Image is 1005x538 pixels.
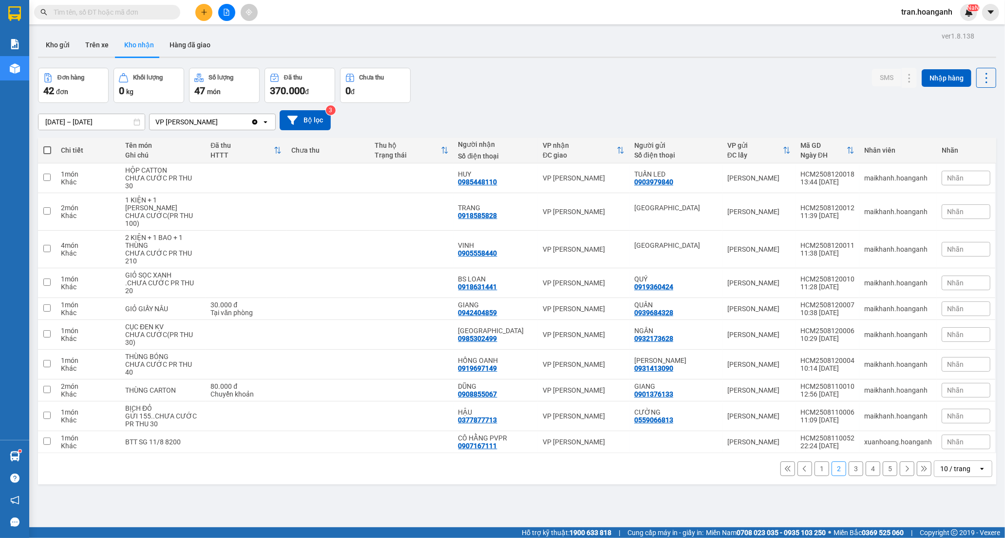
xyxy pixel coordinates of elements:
svg: Clear value [251,118,259,126]
span: Nhãn [947,174,964,182]
div: Nhân viên [864,146,932,154]
div: VP nhận [543,141,617,149]
svg: open [978,465,986,473]
div: GIANG [458,301,533,309]
div: HTTT [210,151,274,159]
div: Chưa thu [360,74,384,81]
div: 11:38 [DATE] [800,249,854,257]
div: 13:44 [DATE] [800,178,854,186]
div: VP gửi [727,141,783,149]
div: Khác [61,442,115,450]
button: Hàng đã giao [162,33,218,57]
input: Select a date range. [38,114,145,130]
div: Khối lượng [133,74,163,81]
div: HCM2508120004 [800,357,854,364]
div: TRANG [458,204,533,212]
div: Thu hộ [375,141,440,149]
div: Chưa thu [291,146,365,154]
span: kg [126,88,133,96]
img: icon-new-feature [965,8,973,17]
div: maikhanh.hoanganh [864,208,932,216]
div: Nhãn [942,146,990,154]
div: 22:24 [DATE] [800,442,854,450]
img: solution-icon [10,39,20,49]
div: Khác [61,249,115,257]
div: VP [PERSON_NAME] [543,331,625,339]
div: GIANG [634,382,718,390]
div: MILANO [634,204,718,212]
div: HCM2508120018 [800,170,854,178]
span: Nhãn [947,245,964,253]
span: message [10,518,19,527]
div: 10:38 [DATE] [800,309,854,317]
span: ⚪️ [828,531,831,535]
div: Ghi chú [125,151,201,159]
div: VP [PERSON_NAME] [543,174,625,182]
div: THÙNG CARTON [125,386,201,394]
div: Số lượng [209,74,233,81]
span: 0 [345,85,351,97]
button: Kho nhận [116,33,162,57]
span: plus [201,9,208,16]
div: 1 món [61,408,115,416]
span: 42 [43,85,54,97]
div: HCM2508120007 [800,301,854,309]
div: 1 món [61,301,115,309]
button: Đã thu370.000đ [265,68,335,103]
div: Tại văn phòng [210,309,282,317]
button: 3 [849,461,863,476]
div: GIỎ SỌC XANH [125,271,201,279]
div: CHƯA CƯỚC(PR THU 100) [125,212,201,227]
div: 0918585828 [458,212,497,219]
span: Nhãn [947,305,964,313]
div: [PERSON_NAME] [727,208,791,216]
div: .CHƯA CƯỚC PR THU 20 [125,279,201,295]
div: NGÂN [634,327,718,335]
div: [PERSON_NAME] [727,245,791,253]
button: SMS [872,69,901,86]
div: 0377877713 [458,416,497,424]
span: | [619,527,620,538]
th: Toggle SortBy [206,138,286,163]
div: 30.000 đ [210,301,282,309]
div: BS LOAN [458,275,533,283]
span: tran.hoanganh [893,6,960,18]
button: 1 [815,461,829,476]
div: 12:56 [DATE] [800,390,854,398]
div: HCM2508110052 [800,434,854,442]
div: HỒNG OANH [458,357,533,364]
button: plus [195,4,212,21]
img: logo-vxr [8,6,21,21]
div: CHƯA CƯỚC(PR THU 30) [125,331,201,346]
div: VP [PERSON_NAME] [543,412,625,420]
div: ĐC giao [543,151,617,159]
div: Khác [61,416,115,424]
div: BTT SG 11/8 8200 [125,438,201,446]
div: HỘP CATTON [125,166,201,174]
img: logo.jpg [5,5,58,59]
div: Khác [61,178,115,186]
div: 2 món [61,204,115,212]
strong: 0369 525 060 [862,529,904,537]
span: notification [10,496,19,505]
div: Mã GD [800,141,847,149]
div: 1 món [61,327,115,335]
div: 0907167111 [458,442,497,450]
div: maikhanh.hoanganh [864,386,932,394]
span: caret-down [986,8,995,17]
span: Nhãn [947,386,964,394]
div: CÔ HẰNG PVPR [458,434,533,442]
div: VP [PERSON_NAME] [543,208,625,216]
div: MỸ NHUNG [634,357,718,364]
span: Hỗ trợ kỹ thuật: [522,527,611,538]
div: HCM2508110006 [800,408,854,416]
button: 5 [883,461,897,476]
img: warehouse-icon [10,451,20,461]
div: HCM2508120012 [800,204,854,212]
div: maikhanh.hoanganh [864,174,932,182]
div: Đã thu [210,141,274,149]
div: 0903979840 [634,178,673,186]
div: 0901376133 [634,390,673,398]
div: [PERSON_NAME] [727,279,791,287]
span: 0 [119,85,124,97]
